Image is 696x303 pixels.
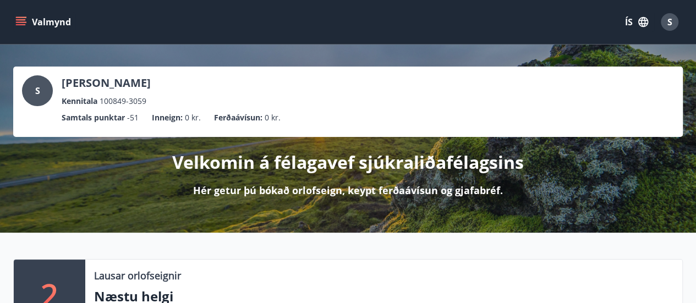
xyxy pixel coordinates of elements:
p: Lausar orlofseignir [94,268,181,283]
p: [PERSON_NAME] [62,75,151,91]
p: Kennitala [62,95,97,107]
button: ÍS [619,12,654,32]
p: Inneign : [152,112,183,124]
span: -51 [127,112,139,124]
button: S [656,9,683,35]
p: Velkomin á félagavef sjúkraliðafélagsins [172,150,524,174]
span: 0 kr. [265,112,281,124]
button: menu [13,12,75,32]
p: Hér getur þú bókað orlofseign, keypt ferðaávísun og gjafabréf. [193,183,503,197]
span: S [35,85,40,97]
span: 100849-3059 [100,95,146,107]
span: 0 kr. [185,112,201,124]
p: Ferðaávísun : [214,112,262,124]
span: S [667,16,672,28]
p: Samtals punktar [62,112,125,124]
